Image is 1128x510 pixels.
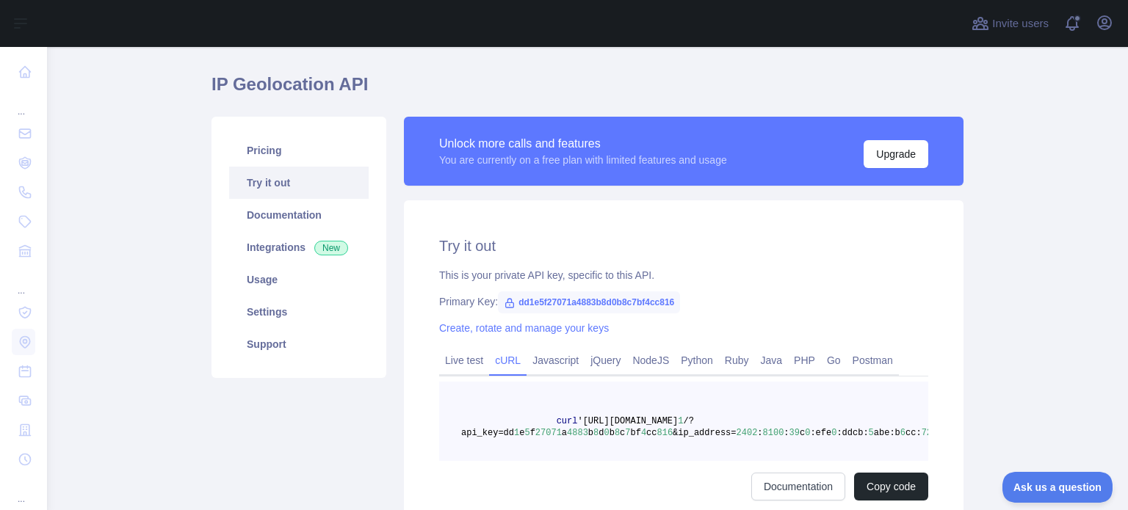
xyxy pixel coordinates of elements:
[905,428,922,438] span: cc:
[588,428,593,438] span: b
[562,428,567,438] span: a
[535,428,562,438] span: 27071
[514,428,519,438] span: 1
[524,428,529,438] span: 5
[593,428,599,438] span: 8
[615,428,620,438] span: 8
[821,349,847,372] a: Go
[620,428,625,438] span: c
[646,428,657,438] span: cc
[314,241,348,255] span: New
[577,416,678,426] span: '[URL][DOMAIN_NAME]
[211,73,963,108] h1: IP Geolocation API
[836,428,868,438] span: :ddcb:
[757,428,762,438] span: :
[805,428,810,438] span: 0
[585,349,626,372] a: jQuery
[630,428,640,438] span: bf
[229,328,369,360] a: Support
[610,428,615,438] span: b
[527,349,585,372] a: Javascript
[519,428,524,438] span: e
[229,167,369,199] a: Try it out
[1002,472,1113,503] iframe: Toggle Customer Support
[675,349,719,372] a: Python
[678,416,683,426] span: 1
[869,428,874,438] span: 5
[229,296,369,328] a: Settings
[439,236,928,256] h2: Try it out
[969,12,1052,35] button: Invite users
[439,268,928,283] div: This is your private API key, specific to this API.
[439,135,727,153] div: Unlock more calls and features
[737,428,758,438] span: 2402
[604,428,609,438] span: 0
[847,349,899,372] a: Postman
[625,428,630,438] span: 7
[229,231,369,263] a: Integrations New
[810,428,831,438] span: :efe
[784,428,789,438] span: :
[12,88,35,117] div: ...
[789,428,800,438] span: 39
[530,428,535,438] span: f
[922,428,932,438] span: 72
[641,428,646,438] span: 4
[900,428,905,438] span: 6
[800,428,805,438] span: c
[831,428,836,438] span: 0
[854,473,928,500] button: Copy code
[439,294,928,309] div: Primary Key:
[229,199,369,231] a: Documentation
[557,416,578,426] span: curl
[439,153,727,167] div: You are currently on a free plan with limited features and usage
[874,428,900,438] span: abe:b
[12,267,35,296] div: ...
[788,349,821,372] a: PHP
[439,322,609,334] a: Create, rotate and manage your keys
[599,428,604,438] span: d
[229,134,369,167] a: Pricing
[657,428,673,438] span: 816
[12,476,35,505] div: ...
[439,349,489,372] a: Live test
[567,428,588,438] span: 4883
[489,349,527,372] a: cURL
[864,140,928,168] button: Upgrade
[992,15,1049,32] span: Invite users
[763,428,784,438] span: 8100
[229,263,369,296] a: Usage
[719,349,755,372] a: Ruby
[751,473,845,500] a: Documentation
[498,291,680,313] span: dd1e5f27071a4883b8d0b8c7bf4cc816
[673,428,736,438] span: &ip_address=
[755,349,789,372] a: Java
[626,349,675,372] a: NodeJS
